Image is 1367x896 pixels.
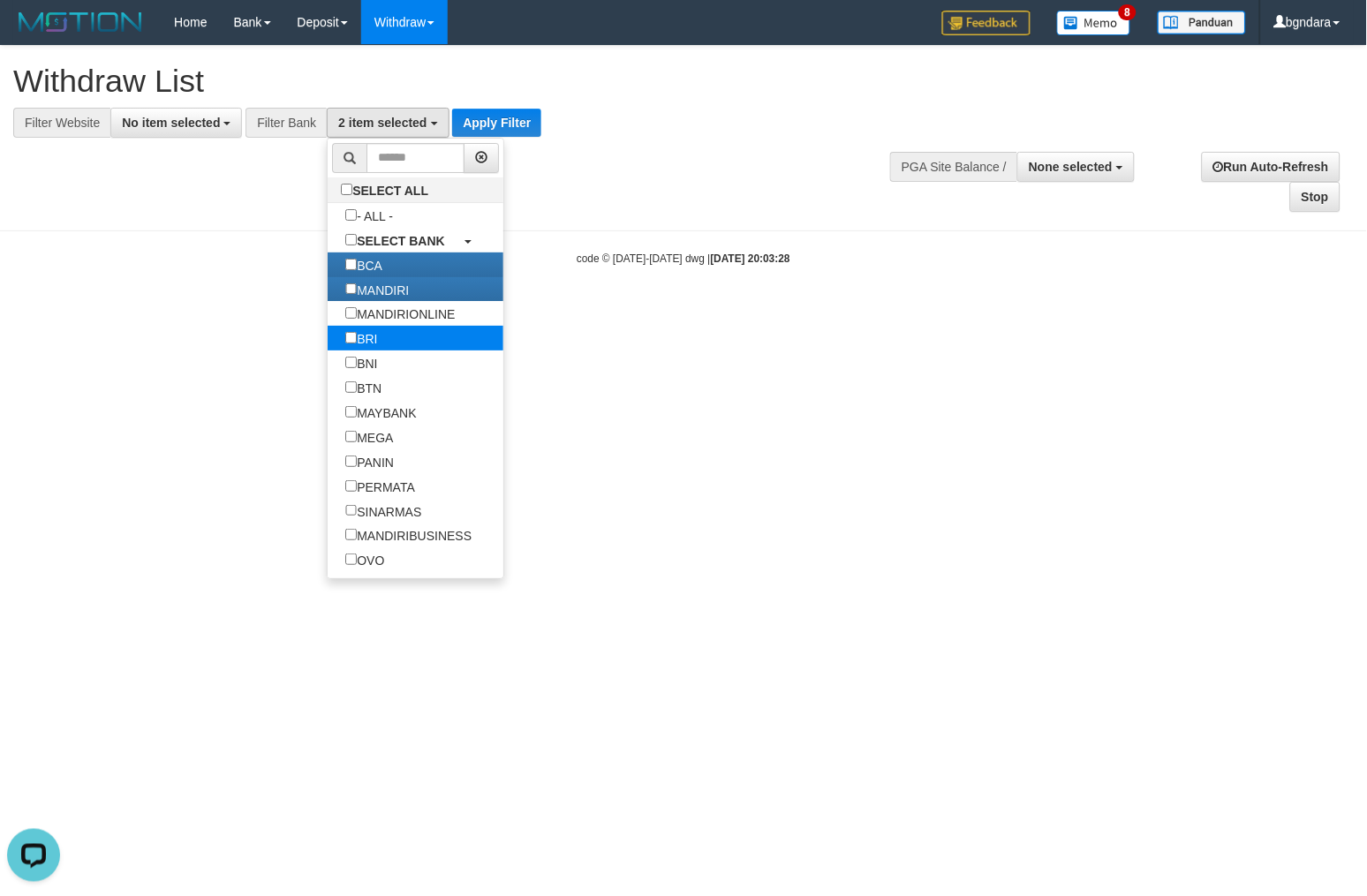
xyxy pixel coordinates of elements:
[345,456,357,467] input: PANIN
[345,505,357,516] input: SINARMAS
[345,529,357,540] input: MANDIRIBUSINESS
[328,228,503,252] a: SELECT BANK
[122,116,220,130] span: No item selected
[328,499,439,523] label: SINARMAS
[1290,182,1341,212] a: Stop
[13,108,110,138] div: Filter Website
[357,234,445,248] b: SELECT BANK
[328,252,400,277] label: BCA
[328,326,395,350] label: BRI
[345,406,357,418] input: MAYBANK
[1119,4,1137,20] span: 8
[328,301,472,326] label: MANDIRIONLINE
[345,283,357,295] input: MANDIRI
[345,307,357,319] input: MANDIRIONLINE
[328,449,412,474] label: PANIN
[345,209,357,221] input: - ALL -
[327,108,449,138] button: 2 item selected
[1029,160,1113,174] span: None selected
[942,11,1031,35] img: Feedback.jpg
[577,252,790,265] small: code © [DATE]-[DATE] dwg |
[890,152,1017,182] div: PGA Site Balance /
[338,116,427,130] span: 2 item selected
[345,234,357,245] input: SELECT BANK
[328,350,395,375] label: BNI
[328,572,417,597] label: GOPAY
[328,203,411,228] label: - ALL -
[13,64,894,99] h1: Withdraw List
[452,109,541,137] button: Apply Filter
[345,381,357,393] input: BTN
[328,375,399,400] label: BTN
[328,177,446,202] label: SELECT ALL
[1057,11,1131,35] img: Button%20Memo.svg
[13,9,147,35] img: MOTION_logo.png
[7,7,60,60] button: Open LiveChat chat widget
[110,108,242,138] button: No item selected
[711,252,790,265] strong: [DATE] 20:03:28
[328,400,434,425] label: MAYBANK
[1158,11,1246,34] img: panduan.png
[1017,152,1135,182] button: None selected
[328,523,489,547] label: MANDIRIBUSINESS
[345,259,357,270] input: BCA
[345,431,357,442] input: MEGA
[345,332,357,343] input: BRI
[328,277,427,302] label: MANDIRI
[328,474,433,499] label: PERMATA
[345,357,357,368] input: BNI
[328,547,402,572] label: OVO
[345,553,357,565] input: OVO
[245,108,327,138] div: Filter Bank
[1202,152,1341,182] a: Run Auto-Refresh
[328,425,411,449] label: MEGA
[341,184,352,195] input: SELECT ALL
[345,480,357,492] input: PERMATA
